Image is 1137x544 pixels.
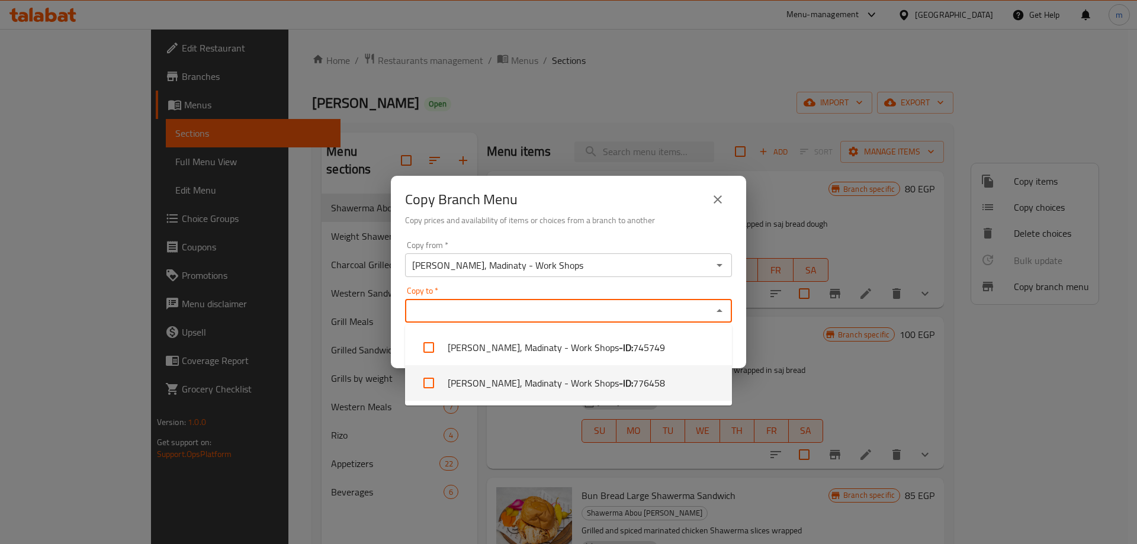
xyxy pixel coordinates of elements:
button: Open [711,257,728,273]
li: [PERSON_NAME], Madinaty - Work Shops [405,365,732,401]
h6: Copy prices and availability of items or choices from a branch to another [405,214,732,227]
button: close [704,185,732,214]
b: - ID: [619,340,633,355]
li: [PERSON_NAME], Madinaty - Work Shops [405,330,732,365]
h2: Copy Branch Menu [405,190,518,209]
span: 776458 [633,376,665,390]
button: Close [711,302,728,319]
b: - ID: [619,376,633,390]
span: 745749 [633,340,665,355]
